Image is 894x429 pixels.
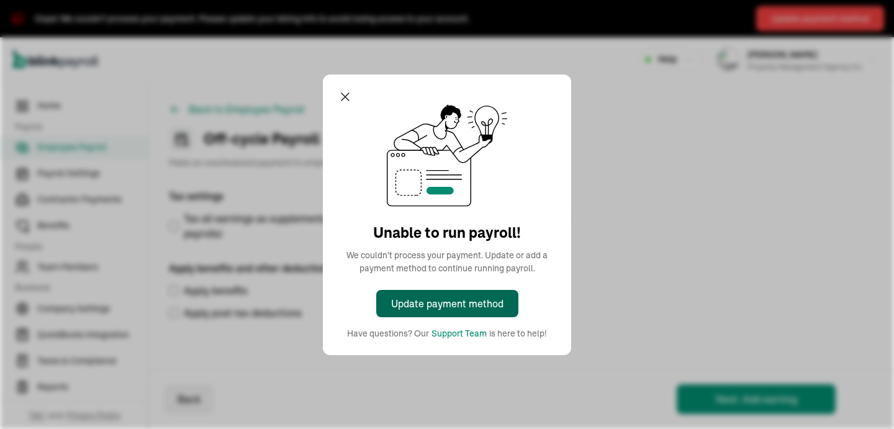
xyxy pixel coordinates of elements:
[489,327,547,340] span: is here to help!
[347,327,429,340] span: Have questions? Our
[431,327,487,340] button: Support Team
[338,249,556,275] p: We couldn't process your payment. Update or add a payment method to continue running payroll.
[391,296,503,311] div: Update payment method
[376,290,518,317] button: Update payment method
[832,369,894,429] iframe: Chat Widget
[338,222,556,244] h2: Unable to run payroll!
